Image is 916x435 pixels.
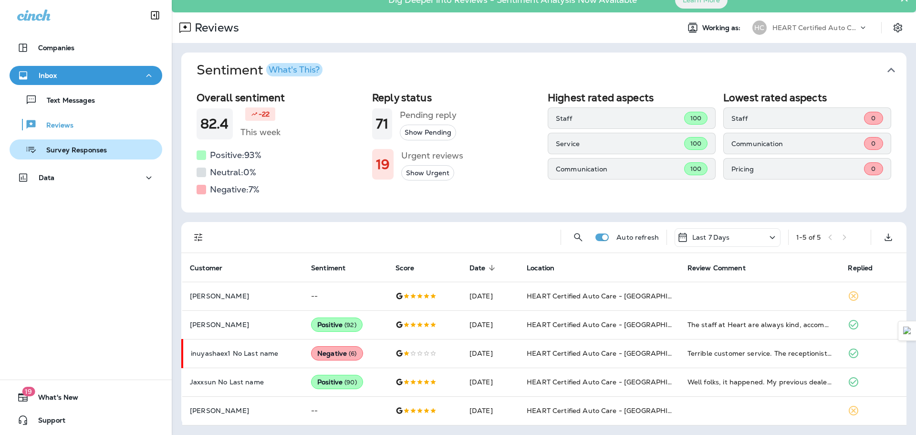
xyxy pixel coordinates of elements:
[10,168,162,187] button: Data
[210,182,260,197] h5: Negative: 7 %
[556,140,684,148] p: Service
[469,264,486,272] span: Date
[687,264,758,272] span: Review Comment
[311,264,358,272] span: Sentiment
[527,349,698,358] span: HEART Certified Auto Care - [GEOGRAPHIC_DATA]
[190,407,296,414] p: [PERSON_NAME]
[372,92,540,104] h2: Reply status
[690,114,701,122] span: 100
[303,396,388,425] td: --
[462,339,519,368] td: [DATE]
[527,320,698,329] span: HEART Certified Auto Care - [GEOGRAPHIC_DATA]
[37,146,107,155] p: Survey Responses
[396,264,414,272] span: Score
[197,62,323,78] h1: Sentiment
[527,406,698,415] span: HEART Certified Auto Care - [GEOGRAPHIC_DATA]
[401,165,454,181] button: Show Urgent
[38,44,74,52] p: Companies
[731,140,864,148] p: Communication
[462,282,519,310] td: [DATE]
[616,233,659,241] p: Auto refresh
[190,378,296,386] p: Jaxxsun No Last name
[527,292,698,300] span: HEART Certified Auto Care - [GEOGRAPHIC_DATA]
[462,396,519,425] td: [DATE]
[190,264,235,272] span: Customer
[22,387,35,396] span: 19
[401,148,463,163] h5: Urgent reviews
[376,157,390,172] h1: 19
[10,139,162,159] button: Survey Responses
[527,378,698,386] span: HEART Certified Auto Care - [GEOGRAPHIC_DATA]
[344,321,356,329] span: ( 92 )
[848,264,885,272] span: Replied
[692,233,730,241] p: Last 7 Days
[723,92,891,104] h2: Lowest rated aspects
[303,282,388,310] td: --
[527,264,567,272] span: Location
[190,292,296,300] p: [PERSON_NAME]
[311,346,363,361] div: Negative
[687,264,746,272] span: Review Comment
[210,148,261,163] h5: Positive: 93 %
[191,21,239,35] p: Reviews
[190,264,222,272] span: Customer
[731,165,864,173] p: Pricing
[871,139,875,148] span: 0
[142,6,168,25] button: Collapse Sidebar
[772,24,858,32] p: HEART Certified Auto Care
[190,321,296,329] p: [PERSON_NAME]
[39,72,57,79] p: Inbox
[181,88,906,212] div: SentimentWhat's This?
[37,96,95,106] p: Text Messages
[311,318,363,332] div: Positive
[848,264,873,272] span: Replied
[197,92,364,104] h2: Overall sentiment
[687,349,833,358] div: Terrible customer service. The receptionist is a despotic person who is not interested in satisfy...
[396,264,427,272] span: Score
[690,165,701,173] span: 100
[210,165,256,180] h5: Neutral: 0 %
[548,92,716,104] h2: Highest rated aspects
[752,21,767,35] div: HC
[376,116,388,132] h1: 71
[240,125,281,140] h5: This week
[10,411,162,430] button: Support
[10,38,162,57] button: Companies
[29,416,65,428] span: Support
[871,165,875,173] span: 0
[871,114,875,122] span: 0
[189,228,208,247] button: Filters
[556,165,684,173] p: Communication
[10,90,162,110] button: Text Messages
[29,393,78,405] span: What's New
[191,350,296,357] p: inuyashaex1 No Last name
[266,63,323,76] button: What's This?
[311,375,363,389] div: Positive
[690,139,701,148] span: 100
[200,116,229,132] h1: 82.4
[344,378,357,386] span: ( 90 )
[731,115,864,122] p: Staff
[189,53,914,88] button: SentimentWhat's This?
[269,65,320,74] div: What's This?
[10,115,162,135] button: Reviews
[259,109,270,119] p: -22
[687,377,833,387] div: Well folks, it happened. My previous dealer serviced Audi A3. One morning on my way to work. My A...
[903,327,912,335] img: Detect Auto
[687,320,833,329] div: The staff at Heart are always kind, accommodating, and honest with everything when we bring our c...
[400,107,457,123] h5: Pending reply
[10,66,162,85] button: Inbox
[39,174,55,181] p: Data
[462,310,519,339] td: [DATE]
[796,233,821,241] div: 1 - 5 of 5
[702,24,743,32] span: Working as:
[469,264,498,272] span: Date
[400,125,456,140] button: Show Pending
[556,115,684,122] p: Staff
[569,228,588,247] button: Search Reviews
[311,264,345,272] span: Sentiment
[527,264,554,272] span: Location
[889,19,906,36] button: Settings
[462,368,519,396] td: [DATE]
[349,350,356,358] span: ( 6 )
